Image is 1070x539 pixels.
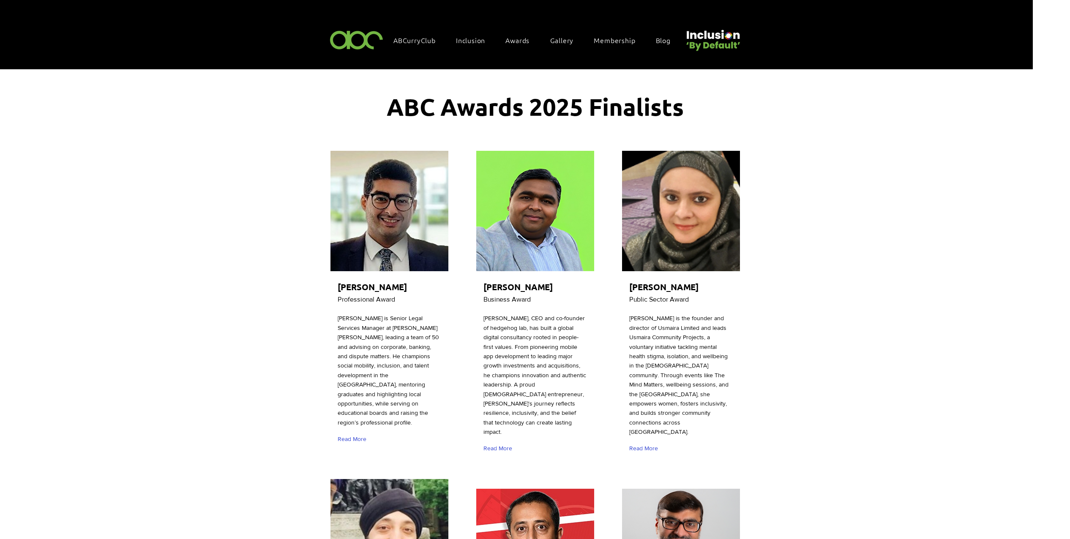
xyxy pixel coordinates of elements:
[338,296,395,303] span: Professional Award
[338,281,407,292] span: [PERSON_NAME]
[629,296,689,303] span: Public Sector Award
[652,31,683,49] a: Blog
[501,31,542,49] div: Awards
[594,35,635,45] span: Membership
[387,92,684,121] span: ABC Awards 2025 Finalists
[456,35,485,45] span: Inclusion
[590,31,648,49] a: Membership
[546,31,587,49] a: Gallery
[483,296,531,303] span: Business Award
[389,31,683,49] nav: Site
[338,315,439,425] span: [PERSON_NAME] is Senior Legal Services Manager at [PERSON_NAME] [PERSON_NAME], leading a team of ...
[629,444,658,453] span: Read More
[328,27,386,52] img: ABC-Logo-Blank-Background-01-01-2.png
[629,441,662,456] a: Read More
[629,315,729,435] span: [PERSON_NAME] is the founder and director of Usmaira Limited and leads Usmaira Community Projects...
[483,444,512,453] span: Read More
[505,35,530,45] span: Awards
[483,441,516,456] a: Read More
[338,435,366,444] span: Read More
[483,315,586,435] span: [PERSON_NAME], CEO and co-founder of hedgehog lab, has built a global digital consultancy rooted ...
[389,31,448,49] a: ABCurryClub
[656,35,671,45] span: Blog
[683,23,742,52] img: Untitled design (22).png
[629,281,699,292] span: [PERSON_NAME]
[550,35,574,45] span: Gallery
[483,281,553,292] span: [PERSON_NAME]
[393,35,436,45] span: ABCurryClub
[452,31,498,49] div: Inclusion
[338,432,370,446] a: Read More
